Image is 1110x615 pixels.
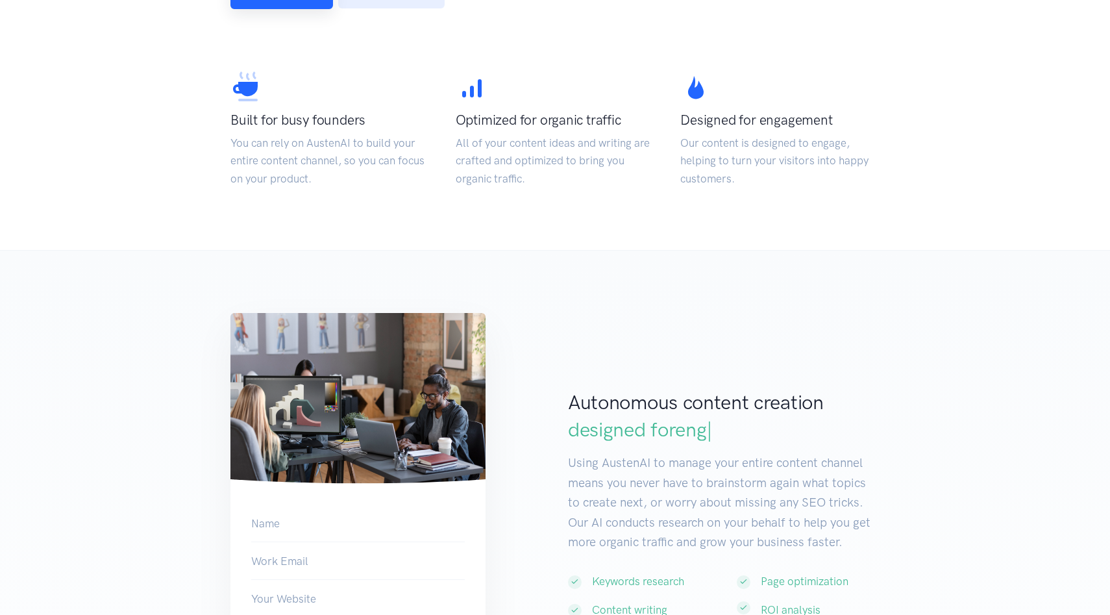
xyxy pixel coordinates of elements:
[680,134,880,188] p: Our content is designed to engage, helping to turn your visitors into happy customers.
[230,313,486,484] img: Teamwork
[592,573,684,590] p: Keywords research
[251,542,465,580] input: Email
[456,134,655,188] p: All of your content ideas and writing are crafted and optimized to bring you organic traffic.
[761,573,848,590] p: Page optimization
[568,418,713,442] span: designed for
[706,418,713,442] span: |
[456,110,655,129] h3: Optimized for organic traffic
[251,505,465,542] input: Name
[675,418,706,442] span: eng
[230,110,430,129] h3: Built for busy founders
[568,453,880,552] p: Using AustenAI to manage your entire content channel means you never have to brainstorm again wha...
[680,110,880,129] h3: Designed for engagement
[568,389,880,444] h2: Autonomous content creation
[230,134,430,188] p: You can rely on AustenAI to build your entire content channel, so you can focus on your product.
